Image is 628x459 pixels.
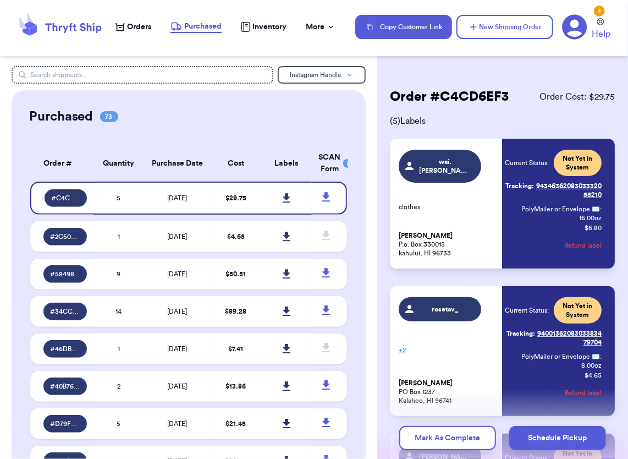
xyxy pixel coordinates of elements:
[318,152,333,175] div: SCAN Form
[167,233,187,240] span: [DATE]
[225,420,246,427] span: $ 21.45
[585,223,602,232] p: $ 6.80
[100,111,118,122] span: 73
[115,21,151,32] a: Orders
[390,114,615,128] span: ( 5 ) Labels
[50,345,80,353] span: # 46DBF795
[539,90,615,103] span: Order Cost: $ 29.75
[12,66,273,84] input: Search shipments...
[225,195,246,201] span: $ 29.75
[118,346,120,352] span: 1
[115,308,122,315] span: 14
[592,28,610,41] span: Help
[170,21,222,33] a: Purchased
[399,203,495,211] p: clothes
[399,347,406,353] span: + 2
[261,145,312,182] th: Labels
[117,195,120,201] span: 5
[225,383,246,390] span: $ 13.86
[399,232,453,240] span: [PERSON_NAME]
[456,15,553,39] button: New Shipping Order
[419,157,471,175] span: wai.[PERSON_NAME]
[600,205,602,214] span: :
[306,21,335,32] div: More
[228,346,243,352] span: $ 7.41
[579,214,602,222] span: 16.00 oz
[521,206,600,212] span: PolyMailer or Envelope ✉️
[127,21,151,32] span: Orders
[225,271,246,277] span: $ 50.51
[581,361,602,370] span: 8.00 oz
[399,426,496,450] button: Mark As Complete
[227,233,245,240] span: $ 4.65
[594,6,605,17] div: 4
[50,270,80,278] span: # 58498188
[505,306,549,315] span: Current Status:
[167,420,187,427] span: [DATE]
[93,145,144,182] th: Quantity
[600,352,602,361] span: :
[50,419,80,428] span: # D79FC41B
[30,145,93,182] th: Order #
[29,108,93,125] h2: Purchased
[50,232,80,241] span: # 2C508D41
[355,15,452,39] button: Copy Customer Link
[585,371,602,380] p: $ 4.65
[390,88,509,106] h2: Order # C4CD6EF3
[505,159,549,167] span: Current Status:
[167,383,187,390] span: [DATE]
[290,72,342,78] span: Instagram Handle
[51,194,80,203] span: # C4CD6EF3
[509,426,606,450] button: Schedule Pickup
[399,379,453,387] span: [PERSON_NAME]
[560,302,595,319] span: Not Yet in System
[167,346,187,352] span: [DATE]
[399,231,495,258] p: P.o. Box 330015 kahului, HI 96733
[521,353,600,360] span: PolyMailer or Envelope ✉️
[167,195,187,201] span: [DATE]
[211,145,261,182] th: Cost
[505,177,602,204] a: Tracking:9434636208303332055210
[278,66,366,84] button: Instagram Handle
[564,381,602,405] button: Refund label
[564,233,602,258] button: Refund label
[50,307,80,316] span: # 34CC3388
[118,233,120,240] span: 1
[562,14,587,40] a: 4
[252,21,287,32] span: Inventory
[505,182,534,190] span: Tracking:
[117,420,120,427] span: 5
[506,329,535,338] span: Tracking:
[50,382,80,391] span: # 40B7688E
[117,383,120,390] span: 2
[399,379,495,405] p: PO Box 1237 Kalaheo, HI 96741
[592,18,610,41] a: Help
[419,305,471,314] span: rosetav_
[167,308,187,315] span: [DATE]
[225,308,246,315] span: $ 89.28
[505,325,602,351] a: Tracking:9400136208303383479704
[184,21,222,32] span: Purchased
[144,145,211,182] th: Purchase Date
[560,154,595,172] span: Not Yet in System
[240,21,287,32] a: Inventory
[167,271,187,277] span: [DATE]
[117,271,120,277] span: 9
